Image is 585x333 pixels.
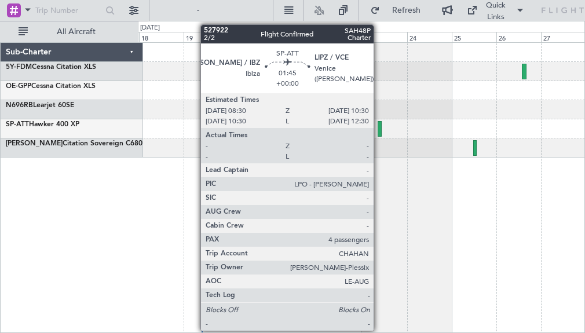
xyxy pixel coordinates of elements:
div: 25 [452,32,496,42]
div: 26 [496,32,541,42]
span: OE-GPP [6,83,31,90]
span: All Aircraft [30,28,122,36]
button: All Aircraft [13,23,126,41]
div: [DATE] [140,23,160,33]
span: [PERSON_NAME] [6,140,63,147]
div: 20 [228,32,273,42]
span: 5Y-FDM [6,64,32,71]
a: N696RBLearjet 60SE [6,102,74,109]
div: 18 [139,32,184,42]
button: Quick Links [461,1,531,20]
div: 23 [362,32,407,42]
input: Trip Number [35,2,102,19]
a: OE-GPPCessna Citation XLS [6,83,96,90]
button: Refresh [365,1,434,20]
a: [PERSON_NAME]Citation Sovereign C680 [6,140,142,147]
a: 5Y-FDMCessna Citation XLS [6,64,96,71]
div: 21 [273,32,317,42]
span: N696RB [6,102,33,109]
div: 19 [184,32,228,42]
div: 22 [317,32,362,42]
div: 24 [407,32,452,42]
a: SP-ATTHawker 400 XP [6,121,79,128]
span: Refresh [382,6,431,14]
span: SP-ATT [6,121,29,128]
